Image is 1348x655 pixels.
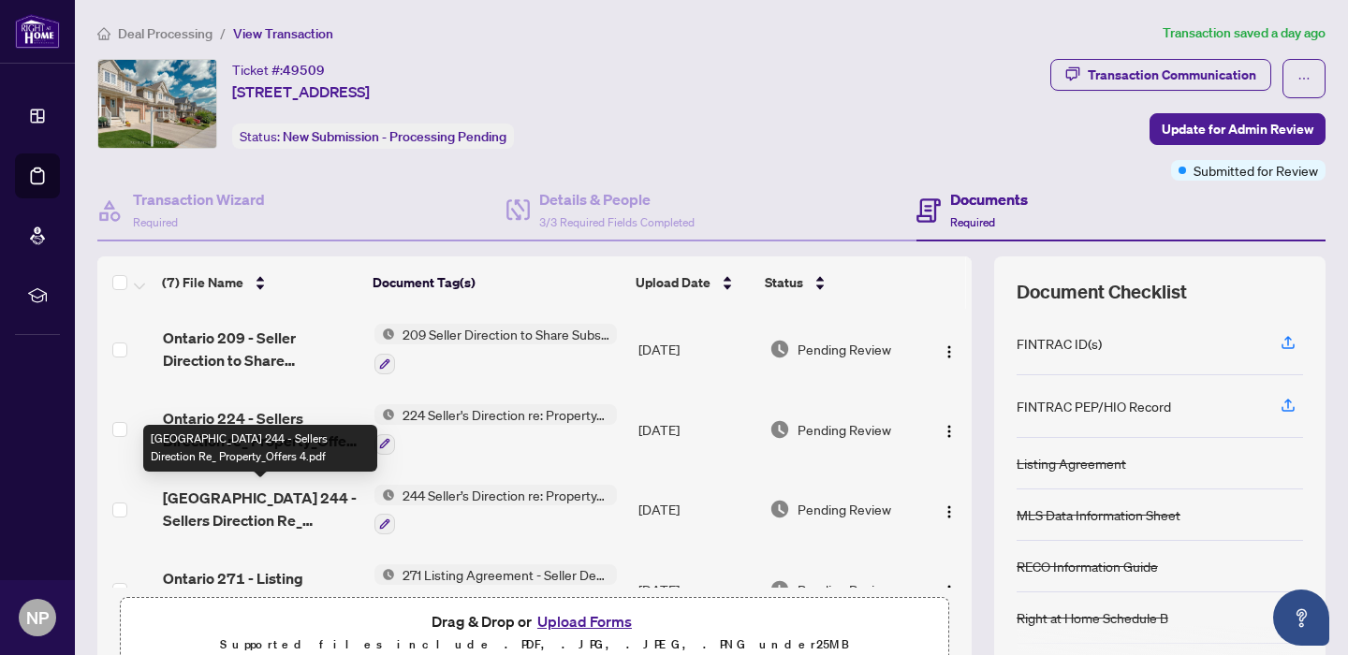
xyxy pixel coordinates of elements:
[395,564,617,585] span: 271 Listing Agreement - Seller Designated Representation Agreement Authority to Offer for Sale
[942,344,957,359] img: Logo
[942,584,957,599] img: Logo
[283,62,325,79] span: 49509
[942,504,957,519] img: Logo
[97,27,110,40] span: home
[1017,453,1126,473] div: Listing Agreement
[934,575,964,604] button: Logo
[798,339,891,359] span: Pending Review
[232,124,514,149] div: Status:
[631,309,762,389] td: [DATE]
[432,609,637,633] span: Drag & Drop or
[1273,589,1329,646] button: Open asap
[1297,72,1311,85] span: ellipsis
[118,25,212,42] span: Deal Processing
[798,579,891,600] span: Pending Review
[374,404,617,455] button: Status Icon224 Seller's Direction re: Property/Offers - Important Information for Seller Acknowle...
[1017,279,1187,305] span: Document Checklist
[1150,113,1326,145] button: Update for Admin Review
[631,389,762,470] td: [DATE]
[1017,504,1180,525] div: MLS Data Information Sheet
[628,256,758,309] th: Upload Date
[220,22,226,44] li: /
[950,188,1028,211] h4: Documents
[631,549,762,630] td: [DATE]
[365,256,628,309] th: Document Tag(s)
[1088,60,1256,90] div: Transaction Communication
[934,415,964,444] button: Logo
[233,25,333,42] span: View Transaction
[133,188,265,211] h4: Transaction Wizard
[769,339,790,359] img: Document Status
[15,14,60,49] img: logo
[283,128,506,145] span: New Submission - Processing Pending
[374,564,617,615] button: Status Icon271 Listing Agreement - Seller Designated Representation Agreement Authority to Offer ...
[934,494,964,524] button: Logo
[374,564,395,585] img: Status Icon
[154,256,365,309] th: (7) File Name
[769,419,790,440] img: Document Status
[769,579,790,600] img: Document Status
[1017,556,1158,576] div: RECO Information Guide
[395,324,617,344] span: 209 Seller Direction to Share Substance of Offers
[1194,160,1318,181] span: Submitted for Review
[374,404,395,425] img: Status Icon
[1017,333,1102,354] div: FINTRAC ID(s)
[374,485,395,505] img: Status Icon
[162,272,243,293] span: (7) File Name
[1163,22,1326,44] article: Transaction saved a day ago
[163,327,359,371] span: Ontario 209 - Seller Direction to Share Substance of Offers 4.pdf
[950,215,995,229] span: Required
[765,272,803,293] span: Status
[757,256,920,309] th: Status
[374,324,617,374] button: Status Icon209 Seller Direction to Share Substance of Offers
[395,485,617,505] span: 244 Seller’s Direction re: Property/Offers
[143,425,377,472] div: [GEOGRAPHIC_DATA] 244 - Sellers Direction Re_ Property_Offers 4.pdf
[942,424,957,439] img: Logo
[769,499,790,519] img: Document Status
[374,485,617,535] button: Status Icon244 Seller’s Direction re: Property/Offers
[1017,396,1171,416] div: FINTRAC PEP/HIO Record
[631,470,762,550] td: [DATE]
[539,188,695,211] h4: Details & People
[26,604,49,631] span: NP
[1017,607,1168,628] div: Right at Home Schedule B
[232,59,325,80] div: Ticket #:
[636,272,711,293] span: Upload Date
[934,334,964,364] button: Logo
[539,215,695,229] span: 3/3 Required Fields Completed
[163,407,359,452] span: Ontario 224 - Sellers Direction re_ Property_Offers - Important Information 4.pdf
[1162,114,1313,144] span: Update for Admin Review
[798,419,891,440] span: Pending Review
[163,487,359,531] span: [GEOGRAPHIC_DATA] 244 - Sellers Direction Re_ Property_Offers 4.pdf
[532,609,637,633] button: Upload Forms
[374,324,395,344] img: Status Icon
[232,80,370,103] span: [STREET_ADDRESS]
[98,60,216,148] img: IMG-X12352623_1.jpg
[163,567,359,612] span: Ontario 271 - Listing Agreement - Seller Designated Representation Agreement 2.pdf
[395,404,617,425] span: 224 Seller's Direction re: Property/Offers - Important Information for Seller Acknowledgement
[1050,59,1271,91] button: Transaction Communication
[133,215,178,229] span: Required
[798,499,891,519] span: Pending Review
